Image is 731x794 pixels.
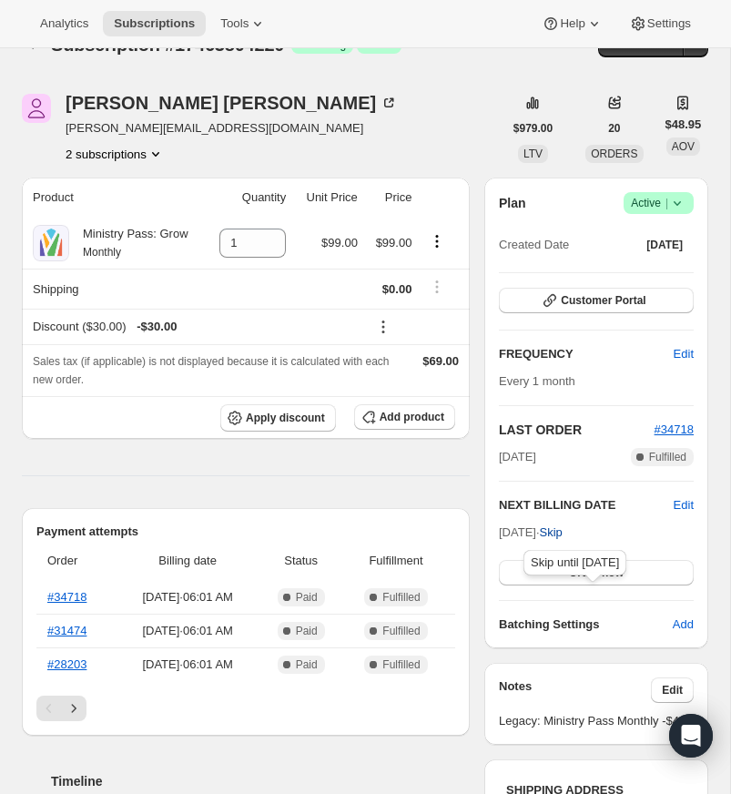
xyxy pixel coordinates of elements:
span: Apply discount [246,411,325,425]
span: | [665,196,668,210]
button: Add [662,610,705,639]
h2: FREQUENCY [499,345,674,363]
span: $979.00 [513,121,553,136]
button: Edit [674,496,694,514]
small: Monthly [83,246,121,259]
button: Help [531,11,614,36]
button: 20 [597,116,631,141]
button: Shipping actions [422,277,452,297]
button: Edit [651,677,694,703]
span: Analytics [40,16,88,31]
h3: Notes [499,677,651,703]
span: ORDERS [591,148,637,160]
span: $48.95 [665,116,702,134]
button: [DATE] [635,232,694,258]
span: $69.00 [422,354,459,368]
button: Edit [663,340,705,369]
span: Add product [380,410,444,424]
span: Legacy: Ministry Pass Monthly -$49 [499,712,694,730]
img: product img [33,225,69,261]
button: Analytics [29,11,99,36]
button: Subscriptions [103,11,206,36]
button: #34718 [655,421,694,439]
span: Customer Portal [561,293,645,308]
button: $979.00 [503,116,563,141]
span: Created Date [499,236,569,254]
span: [DATE] [646,238,683,252]
th: Order [36,541,116,581]
h6: Batching Settings [499,616,673,634]
span: - $30.00 [137,318,177,336]
span: Paid [296,590,318,605]
div: Ministry Pass: Grow [69,225,188,261]
button: Apply discount [220,404,336,432]
div: Open Intercom Messenger [669,714,713,758]
button: Customer Portal [499,288,694,313]
button: Product actions [422,231,452,251]
a: #34718 [47,590,86,604]
span: Status [265,552,337,570]
th: Product [22,178,202,218]
span: [DATE] · 06:01 AM [121,622,254,640]
span: Fulfilled [382,590,420,605]
th: Quantity [202,178,291,218]
span: Subscriptions [114,16,195,31]
span: Tools [220,16,249,31]
span: Help [560,16,584,31]
span: [PERSON_NAME][EMAIL_ADDRESS][DOMAIN_NAME] [66,119,398,137]
span: Fulfillment [348,552,444,570]
button: Product actions [66,145,165,163]
span: 20 [608,121,620,136]
h2: LAST ORDER [499,421,655,439]
button: Add product [354,404,455,430]
span: $99.00 [376,236,412,249]
a: #34718 [655,422,694,436]
th: Shipping [22,269,202,309]
button: Next [61,696,86,721]
span: [DATE] · 06:01 AM [121,588,254,606]
span: Settings [647,16,691,31]
span: Fulfilled [649,450,686,464]
button: Settings [618,11,702,36]
th: Price [363,178,418,218]
span: Edit [662,683,683,697]
span: Edit [674,345,694,363]
span: Fulfilled [382,657,420,672]
span: [DATE] · [499,525,563,539]
span: Paid [296,657,318,672]
h2: Plan [499,194,526,212]
span: $99.00 [321,236,358,249]
h2: Payment attempts [36,523,455,541]
span: Fulfilled [382,624,420,638]
span: Every 1 month [499,374,575,388]
span: Patrick Dagenhart [22,94,51,123]
a: #31474 [47,624,86,637]
span: LTV [523,148,543,160]
button: Order now [499,560,694,585]
nav: Pagination [36,696,455,721]
span: Sales tax (if applicable) is not displayed because it is calculated with each new order. [33,355,390,386]
h2: Timeline [51,772,470,790]
h2: NEXT BILLING DATE [499,496,674,514]
div: Discount ($30.00) [33,318,358,336]
span: AOV [672,140,695,153]
button: Tools [209,11,278,36]
span: [DATE] [499,448,536,466]
span: Order now [569,565,624,580]
span: $0.00 [382,282,412,296]
span: Billing date [121,552,254,570]
span: Active [631,194,686,212]
div: [PERSON_NAME] [PERSON_NAME] [66,94,398,112]
span: Add [673,616,694,634]
button: Skip [529,518,574,547]
th: Unit Price [291,178,363,218]
a: #28203 [47,657,86,671]
span: Paid [296,624,318,638]
span: Skip [540,524,563,542]
span: [DATE] · 06:01 AM [121,656,254,674]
